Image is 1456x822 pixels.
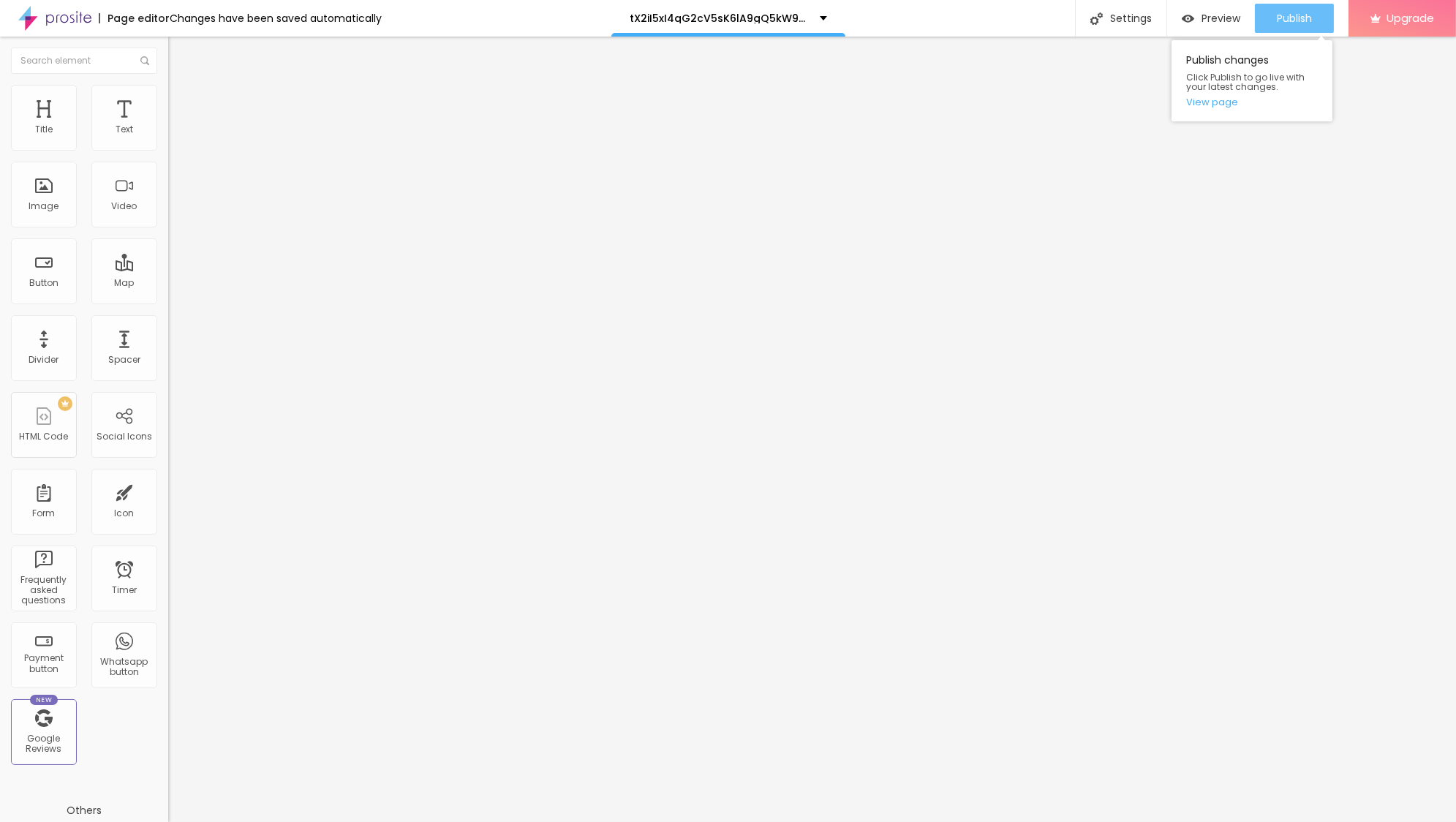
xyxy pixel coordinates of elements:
[1090,12,1103,25] img: Icone
[35,124,53,135] div: Title
[115,508,135,519] div: Icon
[1202,12,1240,24] span: Preview
[115,278,135,288] div: Map
[108,355,140,365] div: Spacer
[15,653,72,674] div: Payment button
[112,201,137,211] div: Video
[99,13,170,23] div: Page editor
[95,657,153,678] div: Whatsapp button
[1172,40,1332,121] div: Publish changes
[1167,4,1255,33] button: Preview
[15,734,72,755] div: Google Reviews
[116,124,133,135] div: Text
[630,13,809,23] p: tX2iI5xI4qG2cV5sK6lA9gQ5kW9fC0hL
[11,48,157,74] input: Search element
[1182,12,1194,25] img: view-1.svg
[170,13,382,23] div: Changes have been saved automatically
[1277,12,1312,24] span: Publish
[15,575,72,606] div: Frequently asked questions
[1186,72,1318,91] span: Click Publish to go live with your latest changes.
[140,56,149,65] img: Icone
[33,508,56,519] div: Form
[29,201,59,211] div: Image
[30,695,58,705] div: New
[1255,4,1334,33] button: Publish
[112,585,137,595] div: Timer
[20,431,69,442] div: HTML Code
[29,278,59,288] div: Button
[1186,97,1318,107] a: View page
[1387,12,1434,24] span: Upgrade
[97,431,152,442] div: Social Icons
[29,355,59,365] div: Divider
